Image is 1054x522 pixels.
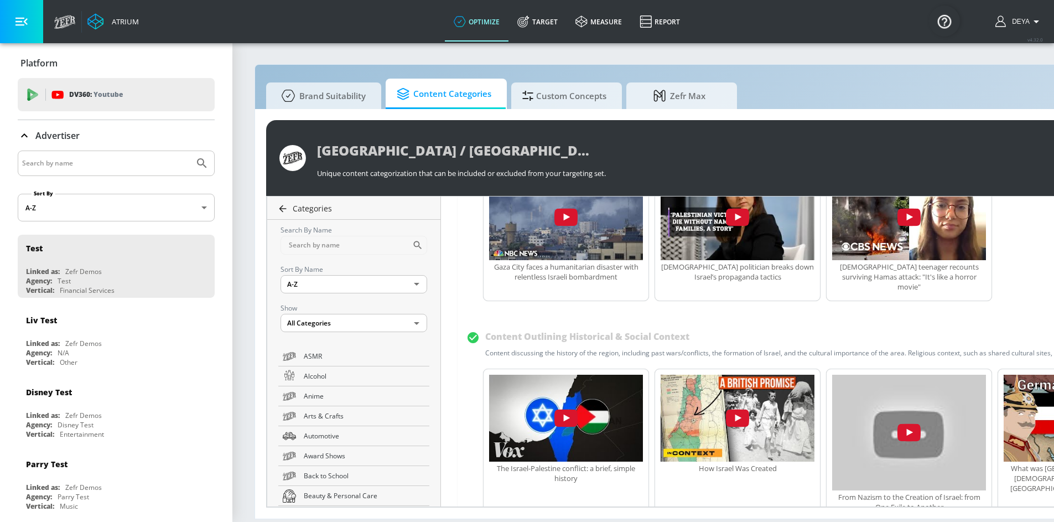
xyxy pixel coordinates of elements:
div: Zefr Demos [65,411,102,420]
div: A-Z [18,194,215,221]
div: Liv Test [26,315,57,325]
div: Vertical: [26,358,54,367]
p: Advertiser [35,130,80,142]
img: WH27NK7pjJk [832,174,986,260]
span: Categories [293,203,332,214]
div: Disney TestLinked as:Zefr DemosAgency:Disney TestVertical:Entertainment [18,379,215,442]
div: Agency: [26,420,52,430]
div: Music [60,502,78,511]
a: Automotive [278,426,429,446]
a: Categories [272,203,440,214]
span: Arts & Crafts [304,410,425,422]
div: How Israel Was Created [661,463,814,473]
a: measure [567,2,631,42]
span: Content Categories [397,81,491,107]
div: Disney Test [58,420,94,430]
div: Linked as: [26,483,60,492]
input: Search by name [22,156,190,170]
button: WH27NK7pjJk [832,174,986,262]
button: qDltm3x4DZY [489,174,643,262]
a: Anime [278,386,429,406]
a: Beauty & Personal Care [278,486,429,506]
p: Show [281,302,427,314]
div: TestLinked as:Zefr DemosAgency:TestVertical:Financial Services [18,235,215,298]
img: mh18zIZDaeY [661,174,814,260]
div: Zefr Demos [65,339,102,348]
span: ASMR [304,350,425,362]
div: Liv TestLinked as:Zefr DemosAgency:N/AVertical:Other [18,307,215,370]
div: Vertical: [26,286,54,295]
button: mh18zIZDaeY [661,174,814,262]
div: Linked as: [26,339,60,348]
span: Alcohol [304,370,425,382]
a: ASMR [278,347,429,366]
a: Atrium [87,13,139,30]
button: Deya [995,15,1043,28]
button: trEgxKWpviU [832,375,986,492]
button: 6foH3Zc82ZQ [661,375,814,463]
span: Back to School [304,470,425,482]
div: Test [58,276,71,286]
span: Brand Suitability [277,82,366,109]
a: Award Shows [278,446,429,466]
div: Test [26,243,43,254]
div: Disney Test [26,387,72,397]
p: Search By Name [281,224,427,236]
div: Vertical: [26,430,54,439]
span: Beauty & Personal Care [304,490,425,502]
div: [DEMOGRAPHIC_DATA] teenager recounts surviving Hamas attack: "It's like a horror movie" [832,262,986,292]
label: Sort By [32,190,55,197]
span: Anime [304,390,425,402]
div: Linked as: [26,411,60,420]
div: [DEMOGRAPHIC_DATA] politician breaks down Israel’s propaganda tactics [661,262,814,282]
p: Youtube [94,89,123,100]
div: N/A [58,348,69,358]
div: Vertical: [26,502,54,511]
img: qDltm3x4DZY [489,174,643,260]
div: Parry Test [58,492,89,502]
div: Parry TestLinked as:Zefr DemosAgency:Parry TestVertical:Music [18,451,215,514]
div: Agency: [26,276,52,286]
input: Search by name [281,236,412,255]
button: iRYZjOuUnlU [489,375,643,463]
span: Automotive [304,430,425,442]
img: iRYZjOuUnlU [489,375,643,461]
button: Open Resource Center [929,6,960,37]
div: Gaza City faces a humanitarian disaster with relentless Israeli bombardment [489,262,643,282]
div: Atrium [107,17,139,27]
div: A-Z [281,275,427,293]
img: 6foH3Zc82ZQ [661,375,814,461]
img: trEgxKWpviU [832,375,986,490]
a: Target [508,2,567,42]
span: Award Shows [304,450,425,462]
div: Agency: [26,492,52,502]
div: Other [60,358,77,367]
div: Advertiser [18,120,215,151]
a: Alcohol [278,366,429,386]
a: Arts & Crafts [278,406,429,426]
a: Report [631,2,689,42]
p: Sort By Name [281,263,427,275]
div: Zefr Demos [65,483,102,492]
div: Parry Test [26,459,68,469]
span: v 4.32.0 [1027,37,1043,43]
div: From Nazism to the Creation of Israel: from One Exile to Another [832,492,986,512]
div: Financial Services [60,286,115,295]
span: login as: deya.mansell@zefr.com [1008,18,1030,25]
div: Linked as: [26,267,60,276]
div: All Categories [281,314,427,332]
div: Zefr Demos [65,267,102,276]
div: Platform [18,48,215,79]
a: optimize [445,2,508,42]
span: Custom Concepts [522,82,606,109]
p: Platform [20,57,58,69]
p: DV360: [69,89,123,101]
div: DV360: Youtube [18,78,215,111]
div: Agency: [26,348,52,358]
a: Back to School [278,466,429,486]
div: Entertainment [60,430,104,439]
